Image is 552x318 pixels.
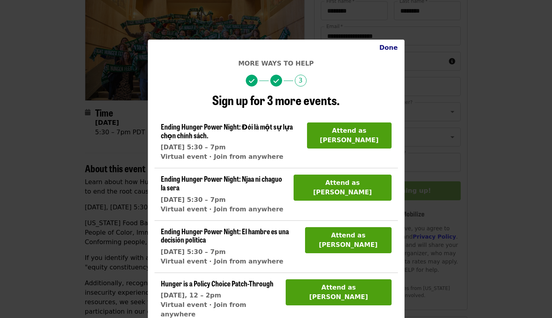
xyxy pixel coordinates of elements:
a: Ending Hunger Power Night: El hambre es una decisión política[DATE] 5:30 – 7pmVirtual event · Joi... [161,227,299,266]
a: Ending Hunger Power Night: Njaa ni chaguo la sera[DATE] 5:30 – 7pmVirtual event · Join from anywhere [161,175,288,214]
span: Hunger is a Policy Choice Patch-Through [161,278,273,288]
button: Attend as [PERSON_NAME] [307,122,392,149]
div: [DATE] 5:30 – 7pm [161,195,288,205]
div: Virtual event · Join from anywhere [161,205,288,214]
span: Ending Hunger Power Night: Njaa ni chaguo la sera [161,173,282,192]
button: Attend as [PERSON_NAME] [294,175,391,201]
button: Attend as [PERSON_NAME] [305,227,391,253]
div: [DATE] 5:30 – 7pm [161,143,301,152]
button: Attend as [PERSON_NAME] [286,279,391,305]
button: Close [373,40,404,56]
span: Ending Hunger Power Night: El hambre es una decisión política [161,226,289,245]
i: check icon [273,77,279,85]
div: [DATE], 12 – 2pm [161,291,280,300]
div: [DATE] 5:30 – 7pm [161,247,299,257]
span: 3 [295,75,307,87]
span: Ending Hunger Power Night: Đói là một sự lựa chọn chính sách. [161,121,293,140]
span: More ways to help [238,60,314,67]
div: Virtual event · Join from anywhere [161,152,301,162]
div: Virtual event · Join from anywhere [161,257,299,266]
a: Ending Hunger Power Night: Đói là một sự lựa chọn chính sách.[DATE] 5:30 – 7pmVirtual event · Joi... [161,122,301,162]
span: Sign up for 3 more events. [212,90,340,109]
i: check icon [249,77,254,85]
